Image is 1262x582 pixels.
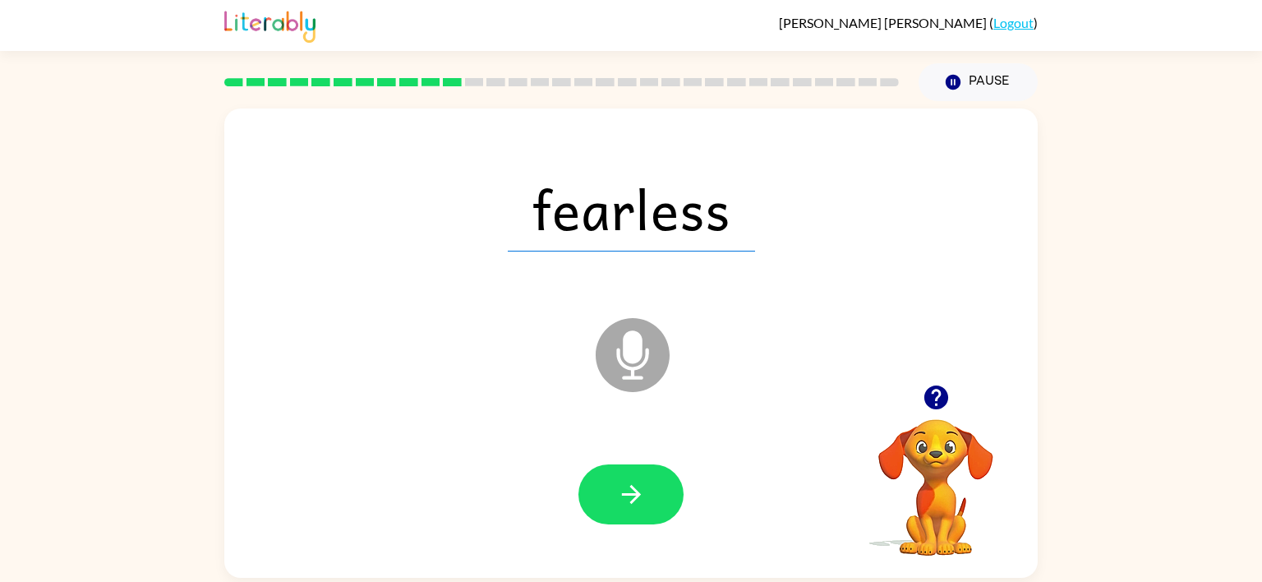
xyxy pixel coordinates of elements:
div: ( ) [779,15,1038,30]
span: fearless [508,166,755,252]
video: Your browser must support playing .mp4 files to use Literably. Please try using another browser. [854,394,1018,558]
a: Logout [993,15,1034,30]
span: [PERSON_NAME] [PERSON_NAME] [779,15,989,30]
img: Literably [224,7,315,43]
button: Pause [919,63,1038,101]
